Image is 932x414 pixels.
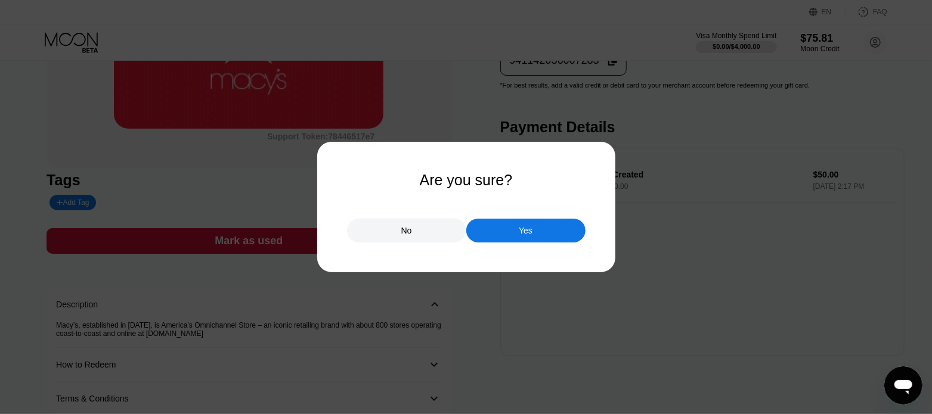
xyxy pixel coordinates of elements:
iframe: Кнопка запуска окна обмена сообщениями [884,366,922,404]
div: No [347,219,466,242]
div: Yes [466,219,586,242]
div: Yes [519,225,532,236]
div: No [401,225,412,236]
div: Are you sure? [420,172,513,189]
